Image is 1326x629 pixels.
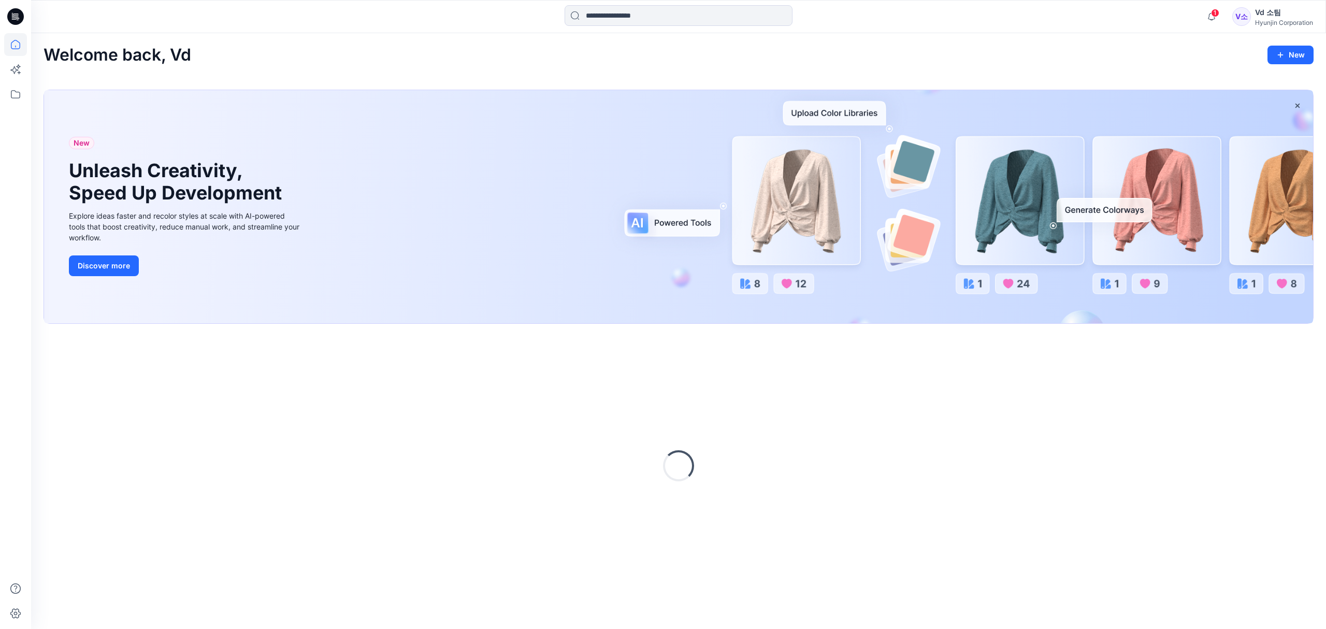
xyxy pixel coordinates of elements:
[1211,9,1219,17] span: 1
[69,255,302,276] a: Discover more
[1267,46,1314,64] button: New
[1232,7,1251,26] div: V소
[44,46,191,65] h2: Welcome back, Vd
[1255,6,1313,19] div: Vd 소팀
[74,137,90,149] span: New
[69,210,302,243] div: Explore ideas faster and recolor styles at scale with AI-powered tools that boost creativity, red...
[1255,19,1313,26] div: Hyunjin Corporation
[69,160,286,204] h1: Unleash Creativity, Speed Up Development
[69,255,139,276] button: Discover more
